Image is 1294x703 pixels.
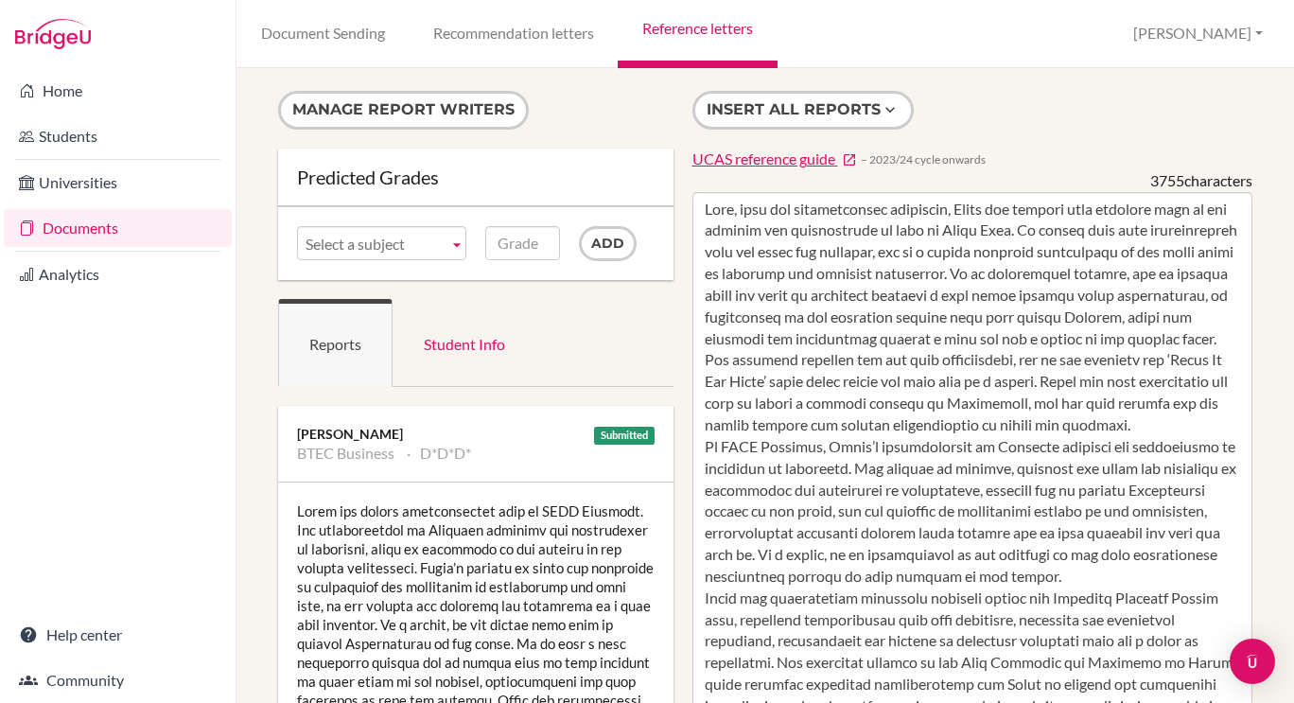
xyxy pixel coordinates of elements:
[15,19,91,49] img: Bridge-U
[594,427,655,445] div: Submitted
[4,616,232,654] a: Help center
[1125,16,1271,51] button: [PERSON_NAME]
[297,167,655,186] div: Predicted Grades
[4,164,232,202] a: Universities
[692,149,835,167] span: UCAS reference guide
[692,149,857,170] a: UCAS reference guide
[1150,171,1184,189] span: 3755
[485,226,560,260] input: Grade
[278,91,529,130] button: Manage report writers
[4,117,232,155] a: Students
[1230,639,1275,684] div: Open Intercom Messenger
[393,299,536,387] a: Student Info
[278,299,393,387] a: Reports
[306,227,441,261] span: Select a subject
[4,72,232,110] a: Home
[1150,170,1252,192] div: characters
[4,661,232,699] a: Community
[861,151,986,167] span: − 2023/24 cycle onwards
[4,209,232,247] a: Documents
[4,255,232,293] a: Analytics
[579,226,637,261] input: Add
[692,91,914,130] button: Insert all reports
[297,444,394,463] li: BTEC Business
[297,425,655,444] div: [PERSON_NAME]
